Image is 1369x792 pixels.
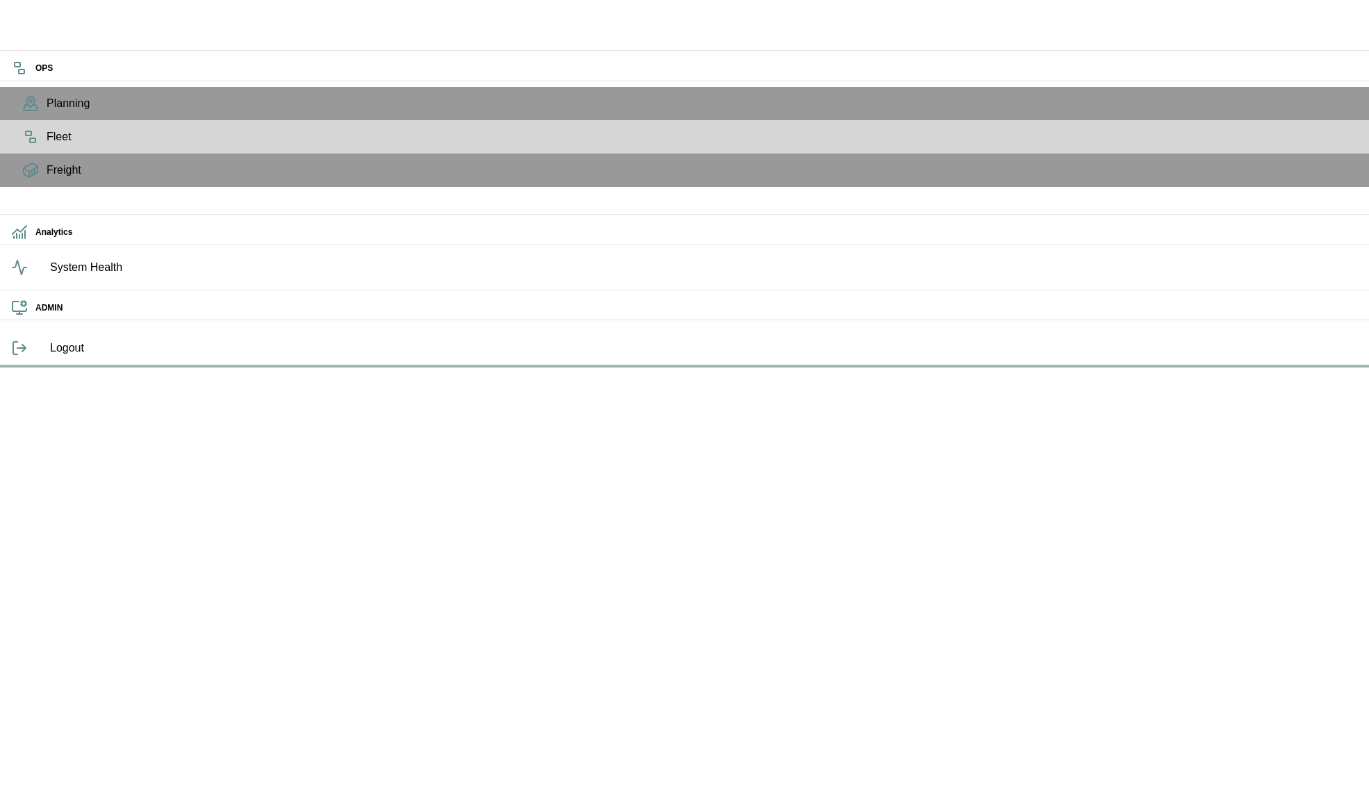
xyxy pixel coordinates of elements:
[50,259,1358,276] span: System Health
[47,162,1358,179] span: Freight
[47,95,1358,112] span: Planning
[50,340,1358,356] span: Logout
[47,129,1358,145] span: Fleet
[35,226,1358,239] h6: Analytics
[35,302,1358,315] h6: ADMIN
[35,62,1358,75] h6: OPS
